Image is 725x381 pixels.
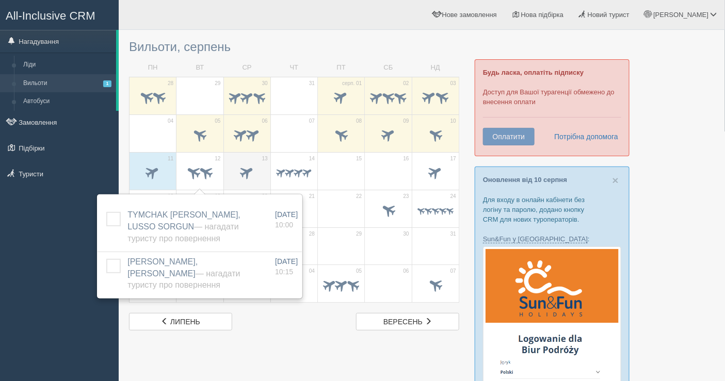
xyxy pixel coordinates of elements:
[127,210,240,243] a: TYMCHAK [PERSON_NAME], LUSSO SORGUN— Нагадати туристу про повернення
[383,318,423,326] span: вересень
[168,118,173,125] span: 04
[521,11,564,19] span: Нова підбірка
[215,155,220,162] span: 12
[483,69,584,76] b: Будь ласка, оплатіть підписку
[127,222,239,243] span: — Нагадати туристу про повернення
[404,118,409,125] span: 09
[412,59,459,77] td: НД
[450,155,456,162] span: 17
[262,80,268,87] span: 30
[262,193,268,200] span: 20
[275,221,293,229] span: 10:00
[275,210,298,219] span: [DATE]
[176,59,223,77] td: ВТ
[404,155,409,162] span: 16
[365,59,412,77] td: СБ
[450,193,456,200] span: 24
[127,257,240,290] span: [PERSON_NAME], [PERSON_NAME]
[309,118,315,125] span: 07
[404,268,409,275] span: 06
[275,256,298,277] a: [DATE] 10:15
[342,80,362,87] span: серп. 01
[129,313,232,330] a: липень
[275,268,293,276] span: 10:15
[215,118,220,125] span: 05
[483,235,588,243] a: Sun&Fun у [GEOGRAPHIC_DATA]
[356,155,362,162] span: 15
[613,175,619,186] button: Close
[483,195,621,224] p: Для входу в онлайн кабінети без логіну та паролю, додано кнопку CRM для нових туроператорів.
[404,193,409,200] span: 23
[483,128,535,145] button: Оплатити
[309,193,315,200] span: 21
[356,313,459,330] a: вересень
[404,230,409,238] span: 30
[653,11,708,19] span: [PERSON_NAME]
[356,193,362,200] span: 22
[356,268,362,275] span: 05
[450,268,456,275] span: 07
[450,118,456,125] span: 10
[223,59,270,77] td: СР
[130,59,176,77] td: ПН
[442,11,497,19] span: Нове замовлення
[215,193,220,200] span: 19
[309,155,315,162] span: 14
[450,80,456,87] span: 03
[262,155,268,162] span: 13
[127,257,240,290] a: [PERSON_NAME], [PERSON_NAME]— Нагадати туристу про повернення
[168,80,173,87] span: 28
[318,59,365,77] td: ПТ
[404,80,409,87] span: 02
[275,257,298,266] span: [DATE]
[127,210,240,243] span: TYMCHAK [PERSON_NAME], LUSSO SORGUN
[275,209,298,230] a: [DATE] 10:00
[1,1,118,29] a: All-Inclusive CRM
[168,193,173,200] span: 18
[170,318,200,326] span: липень
[215,80,220,87] span: 29
[588,11,630,19] span: Новий турист
[262,118,268,125] span: 06
[270,59,317,77] td: ЧТ
[19,92,116,111] a: Автобуси
[19,56,116,74] a: Ліди
[129,40,459,54] h3: Вильоти, серпень
[450,230,456,238] span: 31
[309,268,315,275] span: 04
[483,234,621,244] p: :
[356,118,362,125] span: 08
[547,128,619,145] a: Потрібна допомога
[309,80,315,87] span: 31
[6,9,95,22] span: All-Inclusive CRM
[168,155,173,162] span: 11
[613,174,619,186] span: ×
[475,59,630,156] div: Доступ для Вашої турагенції обмежено до внесення оплати
[483,176,567,184] a: Оновлення від 10 серпня
[309,230,315,238] span: 28
[356,230,362,238] span: 29
[103,80,111,87] span: 1
[19,74,116,93] a: Вильоти1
